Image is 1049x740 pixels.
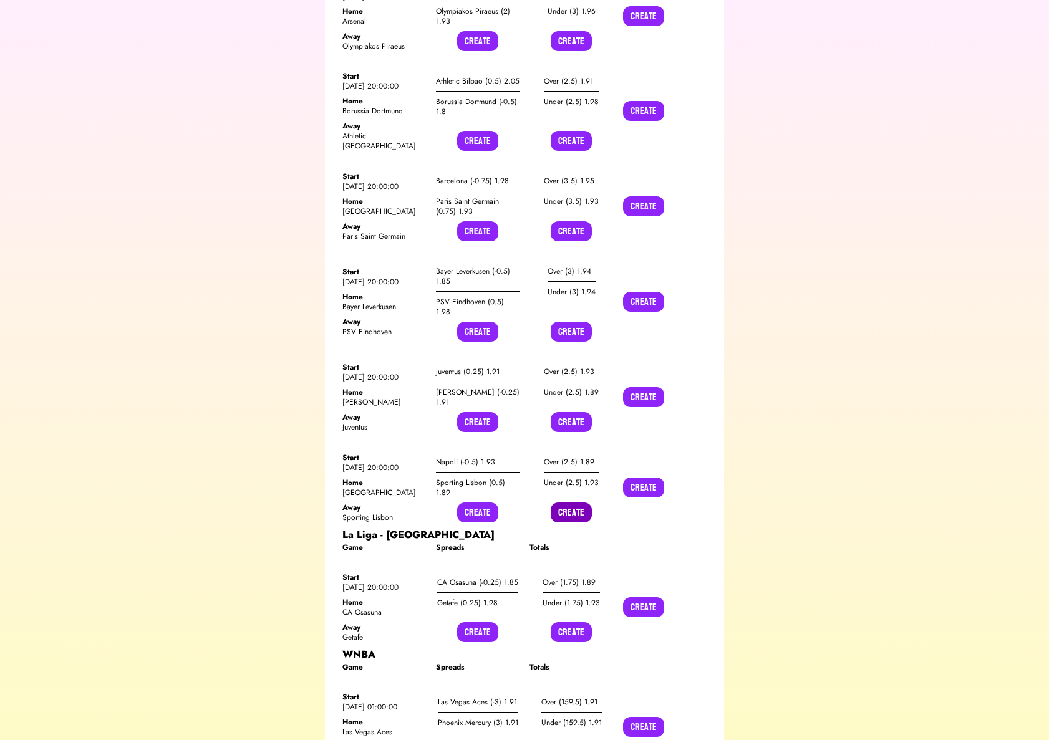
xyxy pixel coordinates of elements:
[544,473,599,493] div: Under (2.5) 1.93
[544,171,599,191] div: Over (3.5) 1.95
[436,92,520,122] div: Borussia Dortmund (-0.5) 1.8
[551,412,592,432] button: Create
[436,452,520,473] div: Napoli (-0.5) 1.93
[342,582,426,592] div: [DATE] 20:00:00
[436,662,520,672] div: Spreads
[342,647,707,662] div: WNBA
[342,717,426,727] div: Home
[551,622,592,642] button: Create
[551,31,592,51] button: Create
[457,502,498,522] button: Create
[342,71,426,81] div: Start
[623,6,664,26] button: Create
[342,362,426,372] div: Start
[342,16,426,26] div: Arsenal
[436,1,520,31] div: Olympiakos Piraeus (2) 1.93
[436,542,520,552] div: Spreads
[342,221,426,231] div: Away
[529,662,613,672] div: Totals
[544,71,599,92] div: Over (2.5) 1.91
[342,453,426,463] div: Start
[437,572,518,593] div: CA Osasuna (-0.25) 1.85
[623,196,664,216] button: Create
[436,473,520,502] div: Sporting Lisbon (0.5) 1.89
[342,412,426,422] div: Away
[457,412,498,432] button: Create
[342,502,426,512] div: Away
[342,31,426,41] div: Away
[342,387,426,397] div: Home
[548,282,596,302] div: Under (3) 1.94
[541,713,602,733] div: Under (159.5) 1.91
[342,692,426,702] div: Start
[342,277,426,287] div: [DATE] 20:00:00
[436,382,520,412] div: [PERSON_NAME] (-0.25) 1.91
[551,502,592,522] button: Create
[342,121,426,131] div: Away
[342,478,426,488] div: Home
[342,106,426,116] div: Borussia Dortmund
[342,302,426,312] div: Bayer Leverkusen
[457,322,498,342] button: Create
[436,362,520,382] div: Juventus (0.25) 1.91
[436,71,520,92] div: Athletic Bilbao (0.5) 2.05
[436,261,520,292] div: Bayer Leverkusen (-0.5) 1.85
[551,221,592,241] button: Create
[457,622,498,642] button: Create
[623,717,664,737] button: Create
[548,1,596,21] div: Under (3) 1.96
[436,292,520,322] div: PSV Eindhoven (0.5) 1.98
[544,452,599,473] div: Over (2.5) 1.89
[342,572,426,582] div: Start
[342,317,426,327] div: Away
[342,597,426,607] div: Home
[342,662,426,672] div: Game
[457,221,498,241] button: Create
[342,206,426,216] div: [GEOGRAPHIC_DATA]
[438,713,518,733] div: Phoenix Mercury (3) 1.91
[437,593,518,613] div: Getafe (0.25) 1.98
[529,542,613,552] div: Totals
[623,478,664,497] button: Create
[342,463,426,473] div: [DATE] 20:00:00
[457,131,498,151] button: Create
[342,41,426,51] div: Olympiakos Piraeus
[436,191,520,221] div: Paris Saint Germain (0.75) 1.93
[342,292,426,302] div: Home
[342,6,426,16] div: Home
[342,702,426,712] div: [DATE] 01:00:00
[342,267,426,277] div: Start
[623,387,664,407] button: Create
[342,327,426,337] div: PSV Eindhoven
[544,191,599,211] div: Under (3.5) 1.93
[543,593,600,613] div: Under (1.75) 1.93
[623,101,664,121] button: Create
[342,231,426,241] div: Paris Saint Germain
[342,488,426,497] div: [GEOGRAPHIC_DATA]
[342,372,426,382] div: [DATE] 20:00:00
[544,92,599,112] div: Under (2.5) 1.98
[551,131,592,151] button: Create
[541,692,602,713] div: Over (159.5) 1.91
[342,512,426,522] div: Sporting Lisbon
[551,322,592,342] button: Create
[342,81,426,91] div: [DATE] 20:00:00
[623,292,664,312] button: Create
[342,727,426,737] div: Las Vegas Aces
[342,542,426,552] div: Game
[342,131,426,151] div: Athletic [GEOGRAPHIC_DATA]
[548,261,596,282] div: Over (3) 1.94
[544,362,599,382] div: Over (2.5) 1.93
[436,171,520,191] div: Barcelona (-0.75) 1.98
[342,96,426,106] div: Home
[342,527,707,542] div: La Liga - [GEOGRAPHIC_DATA]
[438,692,518,713] div: Las Vegas Aces (-3) 1.91
[342,422,426,432] div: Juventus
[342,622,426,632] div: Away
[342,607,426,617] div: CA Osasuna
[342,196,426,206] div: Home
[342,171,426,181] div: Start
[342,397,426,407] div: [PERSON_NAME]
[342,181,426,191] div: [DATE] 20:00:00
[342,632,426,642] div: Getafe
